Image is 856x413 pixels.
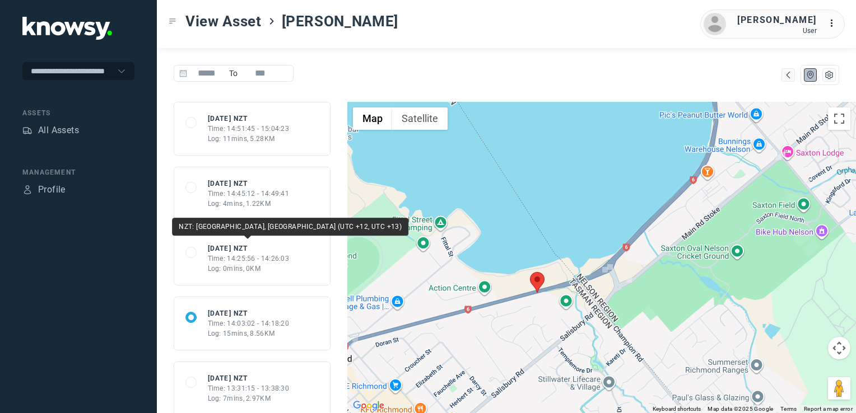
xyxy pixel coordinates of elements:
span: To [226,65,241,82]
button: Show street map [353,107,392,130]
a: AssetsAll Assets [22,124,79,137]
img: Google [350,398,387,413]
span: NZT: [GEOGRAPHIC_DATA], [GEOGRAPHIC_DATA] (UTC +12, UTC +13) [179,223,402,231]
button: Show satellite imagery [392,107,448,130]
div: Toggle Menu [169,17,176,25]
span: View Asset [185,11,262,31]
div: Management [22,167,134,177]
div: Time: 13:31:15 - 13:38:30 [208,383,290,393]
a: Report a map error [804,406,853,412]
button: Keyboard shortcuts [653,405,701,413]
a: Terms (opens in new tab) [780,406,797,412]
div: [PERSON_NAME] [737,13,817,27]
div: User [737,27,817,35]
button: Drag Pegman onto the map to open Street View [828,377,850,400]
div: Assets [22,108,134,118]
div: [DATE] NZT [208,243,290,254]
div: > [267,17,276,26]
div: [DATE] NZT [208,308,290,318]
div: Assets [22,125,32,135]
div: Log: 4mins, 1.22KM [208,199,290,209]
div: Log: 15mins, 8.56KM [208,328,290,339]
div: Profile [22,185,32,195]
div: Map [806,70,816,80]
div: Log: 11mins, 5.28KM [208,134,290,144]
div: Time: 14:51:45 - 15:04:23 [208,124,290,134]
div: Log: 7mins, 2.97KM [208,393,290,403]
div: Profile [38,183,66,196]
div: Map [783,70,793,80]
a: ProfileProfile [22,183,66,196]
img: avatar.png [704,13,726,35]
div: [DATE] NZT [208,114,290,124]
div: Log: 0mins, 0KM [208,264,290,274]
tspan: ... [829,19,840,27]
img: Application Logo [22,17,112,40]
div: Time: 14:45:12 - 14:49:41 [208,189,290,199]
div: [DATE] NZT [208,179,290,189]
span: [PERSON_NAME] [282,11,398,31]
div: : [828,17,841,30]
span: Map data ©2025 Google [708,406,773,412]
div: Time: 14:03:02 - 14:18:20 [208,318,290,328]
button: Toggle fullscreen view [828,107,850,130]
div: : [828,17,841,32]
a: Open this area in Google Maps (opens a new window) [350,398,387,413]
div: All Assets [38,124,79,137]
div: [DATE] NZT [208,373,290,383]
button: Map camera controls [828,337,850,359]
div: List [824,70,834,80]
div: Time: 14:25:56 - 14:26:03 [208,254,290,264]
